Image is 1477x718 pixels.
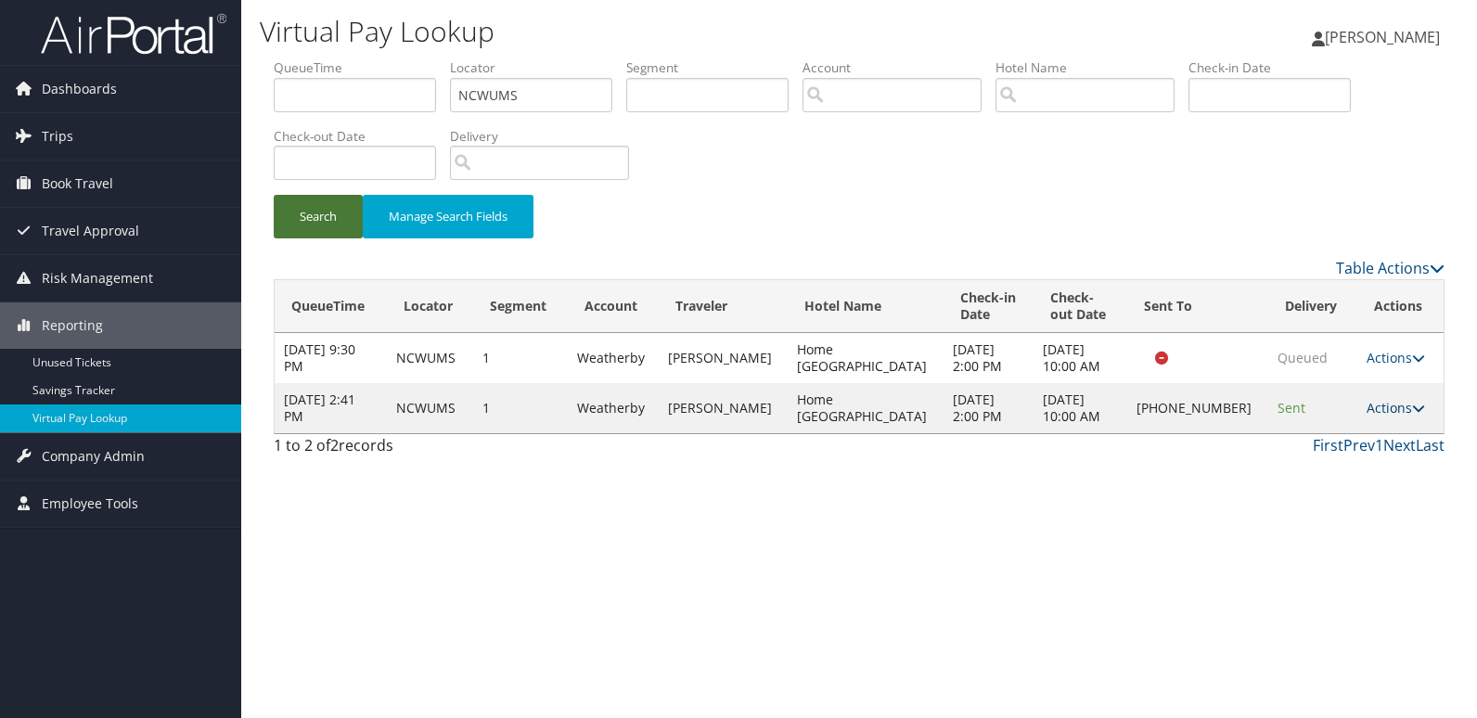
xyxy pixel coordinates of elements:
a: Prev [1343,435,1375,455]
button: Manage Search Fields [363,195,533,238]
td: Home [GEOGRAPHIC_DATA] [788,383,944,433]
td: [DATE] 10:00 AM [1034,333,1128,383]
span: Employee Tools [42,481,138,527]
td: [DATE] 2:41 PM [275,383,387,433]
span: 2 [330,435,339,455]
a: Table Actions [1336,258,1445,278]
td: NCWUMS [387,383,474,433]
a: Actions [1367,349,1425,366]
td: [DATE] 2:00 PM [944,333,1034,383]
span: Trips [42,113,73,160]
div: 1 to 2 of records [274,434,546,466]
td: Weatherby [568,383,659,433]
span: Company Admin [42,433,145,480]
a: Next [1383,435,1416,455]
span: Sent [1278,399,1305,417]
td: [DATE] 10:00 AM [1034,383,1128,433]
a: First [1313,435,1343,455]
th: Hotel Name: activate to sort column ascending [788,280,944,333]
td: [PHONE_NUMBER] [1127,383,1267,433]
span: Queued [1278,349,1328,366]
td: 1 [473,383,568,433]
img: airportal-logo.png [41,12,226,56]
th: Account: activate to sort column ascending [568,280,659,333]
th: Check-out Date: activate to sort column ascending [1034,280,1128,333]
th: Segment: activate to sort column ascending [473,280,568,333]
td: [PERSON_NAME] [659,333,788,383]
label: Hotel Name [995,58,1188,77]
span: Risk Management [42,255,153,301]
span: Book Travel [42,160,113,207]
label: Locator [450,58,626,77]
label: Check-in Date [1188,58,1365,77]
span: [PERSON_NAME] [1325,27,1440,47]
label: Delivery [450,127,643,146]
td: [PERSON_NAME] [659,383,788,433]
th: Sent To: activate to sort column ascending [1127,280,1267,333]
th: Check-in Date: activate to sort column ascending [944,280,1034,333]
a: Actions [1367,399,1425,417]
a: Last [1416,435,1445,455]
th: Locator: activate to sort column ascending [387,280,474,333]
th: Actions [1357,280,1444,333]
label: Check-out Date [274,127,450,146]
th: Delivery: activate to sort column ascending [1268,280,1358,333]
span: Reporting [42,302,103,349]
th: Traveler: activate to sort column ascending [659,280,788,333]
label: QueueTime [274,58,450,77]
button: Search [274,195,363,238]
span: Dashboards [42,66,117,112]
th: QueueTime: activate to sort column ascending [275,280,387,333]
span: Travel Approval [42,208,139,254]
td: NCWUMS [387,333,474,383]
h1: Virtual Pay Lookup [260,12,1059,51]
td: [DATE] 9:30 PM [275,333,387,383]
a: 1 [1375,435,1383,455]
label: Segment [626,58,803,77]
a: [PERSON_NAME] [1312,9,1458,65]
td: Weatherby [568,333,659,383]
label: Account [803,58,995,77]
td: Home [GEOGRAPHIC_DATA] [788,333,944,383]
td: [DATE] 2:00 PM [944,383,1034,433]
td: 1 [473,333,568,383]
